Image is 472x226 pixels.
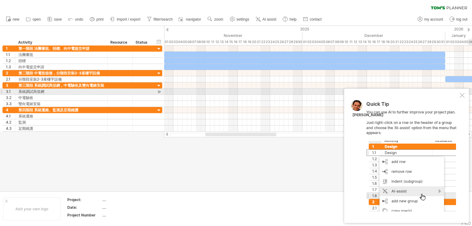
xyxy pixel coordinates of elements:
[6,107,15,113] div: 4
[6,70,15,76] div: 2
[6,58,15,64] div: 1.2
[325,39,330,45] div: Saturday, 6 December 2025
[18,119,104,125] div: 監測
[275,39,279,45] div: Tuesday, 25 November 2025
[459,39,464,45] div: Sunday, 4 January 2026
[178,39,183,45] div: Tuesday, 4 November 2025
[6,64,15,70] div: 1.3
[201,39,206,45] div: Sunday, 9 November 2025
[164,39,169,45] div: Saturday, 1 November 2025
[281,15,298,23] a: help
[18,89,104,94] div: 系統調試與並網
[252,39,256,45] div: Thursday, 20 November 2025
[366,101,458,212] div: You can use AI to further improve your project plan. Just right-click on a row or the header of a...
[395,39,399,45] div: Sunday, 21 December 2025
[352,113,383,118] div: [PERSON_NAME]
[18,58,104,64] div: 招標
[192,39,196,45] div: Friday, 7 November 2025
[117,17,140,22] span: import / export
[33,17,41,22] span: open
[254,15,278,23] a: AI assist
[102,197,154,202] div: ....
[183,39,187,45] div: Wednesday, 5 November 2025
[418,39,422,45] div: Friday, 26 December 2025
[18,52,104,57] div: 法團審批
[219,39,224,45] div: Thursday, 13 November 2025
[348,39,353,45] div: Thursday, 11 December 2025
[321,39,325,45] div: Friday, 5 December 2025
[102,205,154,210] div: ....
[88,15,105,23] a: print
[310,17,322,22] span: contact
[367,39,372,45] div: Monday, 15 December 2025
[454,39,459,45] div: Saturday, 3 January 2026
[75,17,83,22] span: undo
[136,39,149,46] div: Status
[316,39,321,45] div: Thursday, 4 December 2025
[13,17,19,22] span: new
[376,39,381,45] div: Wednesday, 17 December 2025
[372,39,376,45] div: Tuesday, 16 December 2025
[67,212,101,218] div: Project Number
[178,15,203,23] a: navigator
[186,17,201,22] span: navigator
[18,101,104,107] div: 雙向電錶安裝
[6,76,15,82] div: 2.1
[46,15,64,23] a: save
[67,197,101,202] div: Project:
[385,39,390,45] div: Friday, 19 December 2025
[24,15,43,23] a: open
[265,39,270,45] div: Sunday, 23 November 2025
[18,46,104,51] div: 第一階段 法團審批、招標、向中電提交申請
[464,39,468,45] div: Monday, 5 January 2026
[18,82,104,88] div: 第三階段 系統調試與並網，中電驗收及雙向電錶安裝
[436,39,441,45] div: Tuesday, 30 December 2025
[108,15,142,23] a: import / export
[6,46,15,51] div: 1
[279,39,284,45] div: Wednesday, 26 November 2025
[247,39,252,45] div: Wednesday, 19 November 2025
[6,125,15,131] div: 4.3
[302,39,307,45] div: Monday, 1 December 2025
[366,101,458,110] div: Quick Tip
[413,39,418,45] div: Thursday, 25 December 2025
[206,15,225,23] a: zoom
[307,39,312,45] div: Tuesday, 2 December 2025
[164,32,302,39] div: November 2025
[301,15,324,23] a: contact
[6,113,15,119] div: 4.1
[237,17,249,22] span: settings
[18,39,104,46] div: Activity
[362,39,367,45] div: Sunday, 14 December 2025
[18,70,104,76] div: 第二階段 中電批核後，分階段安裝2-3座樓宇設備
[270,39,275,45] div: Monday, 24 November 2025
[156,89,162,95] div: scroll to activity
[18,64,104,70] div: 向中電提交申請
[6,101,15,107] div: 3.3
[187,39,192,45] div: Thursday, 6 November 2025
[344,39,348,45] div: Wednesday, 10 December 2025
[448,15,469,23] a: log out
[228,15,251,23] a: settings
[289,17,297,22] span: help
[261,39,265,45] div: Saturday, 22 November 2025
[408,39,413,45] div: Wednesday, 24 December 2025
[441,39,445,45] div: Wednesday, 31 December 2025
[96,17,104,22] span: print
[302,32,445,39] div: December 2025
[215,39,219,45] div: Wednesday, 12 November 2025
[330,39,335,45] div: Sunday, 7 December 2025
[284,39,289,45] div: Thursday, 27 November 2025
[416,15,445,23] a: my account
[214,17,223,22] span: zoom
[102,212,154,218] div: ....
[18,125,104,131] div: 定期維護
[312,39,316,45] div: Wednesday, 3 December 2025
[298,39,302,45] div: Sunday, 30 November 2025
[169,39,173,45] div: Sunday, 2 November 2025
[110,39,129,46] div: Resource
[424,17,443,22] span: my account
[18,107,104,113] div: 第四階段 系統運維、監測及定期維護
[422,39,427,45] div: Saturday, 27 December 2025
[262,17,276,22] span: AI assist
